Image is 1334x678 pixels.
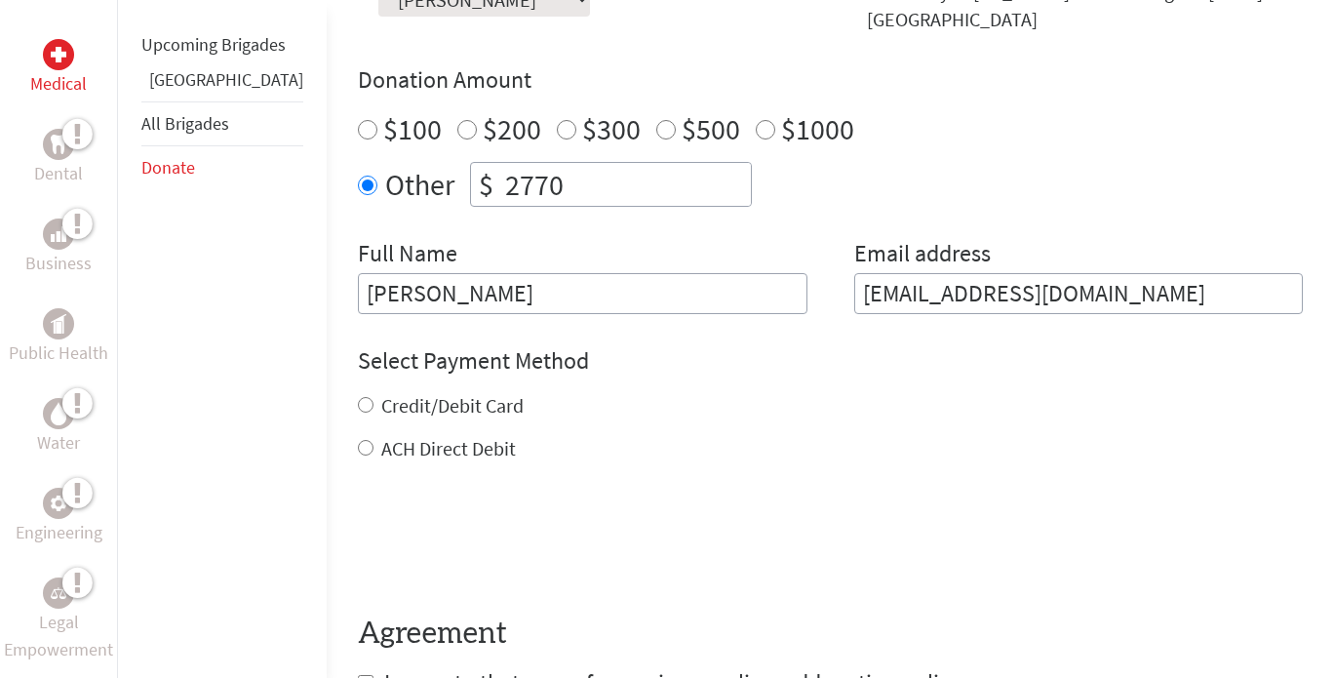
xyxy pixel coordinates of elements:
[854,273,1304,314] input: Your Email
[358,617,1303,652] h4: Agreement
[358,501,654,578] iframe: reCAPTCHA
[34,160,83,187] p: Dental
[43,39,74,70] div: Medical
[385,162,454,207] label: Other
[582,110,641,147] label: $300
[381,436,516,460] label: ACH Direct Debit
[16,488,102,546] a: EngineeringEngineering
[4,609,113,663] p: Legal Empowerment
[358,273,807,314] input: Enter Full Name
[51,226,66,242] img: Business
[30,39,87,98] a: MedicalMedical
[43,129,74,160] div: Dental
[141,101,303,146] li: All Brigades
[43,578,74,609] div: Legal Empowerment
[9,339,108,367] p: Public Health
[358,345,1303,377] h4: Select Payment Method
[43,308,74,339] div: Public Health
[51,587,66,599] img: Legal Empowerment
[781,110,854,147] label: $1000
[501,163,751,206] input: Enter Amount
[358,64,1303,96] h4: Donation Amount
[141,23,303,66] li: Upcoming Brigades
[141,156,195,179] a: Donate
[51,314,66,334] img: Public Health
[43,219,74,250] div: Business
[37,429,80,457] p: Water
[16,519,102,546] p: Engineering
[483,110,541,147] label: $200
[37,398,80,457] a: WaterWater
[34,129,83,187] a: DentalDental
[141,146,303,189] li: Donate
[381,393,524,418] label: Credit/Debit Card
[43,398,74,429] div: Water
[682,110,740,147] label: $500
[51,496,66,511] img: Engineering
[358,238,457,273] label: Full Name
[25,219,92,277] a: BusinessBusiness
[141,33,286,56] a: Upcoming Brigades
[25,250,92,277] p: Business
[9,308,108,367] a: Public HealthPublic Health
[854,238,991,273] label: Email address
[43,488,74,519] div: Engineering
[383,110,442,147] label: $100
[30,70,87,98] p: Medical
[4,578,113,663] a: Legal EmpowermentLegal Empowerment
[141,112,229,135] a: All Brigades
[51,402,66,424] img: Water
[51,135,66,153] img: Dental
[51,47,66,62] img: Medical
[141,66,303,101] li: Guatemala
[471,163,501,206] div: $
[149,68,303,91] a: [GEOGRAPHIC_DATA]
